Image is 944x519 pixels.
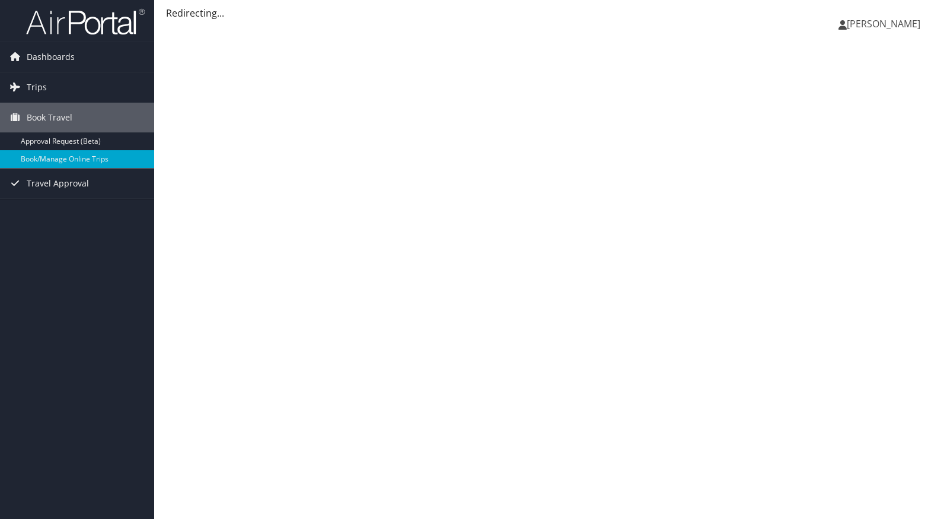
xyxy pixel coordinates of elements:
[166,6,932,20] div: Redirecting...
[847,17,920,30] span: [PERSON_NAME]
[27,72,47,102] span: Trips
[838,6,932,42] a: [PERSON_NAME]
[26,8,145,36] img: airportal-logo.png
[27,42,75,72] span: Dashboards
[27,103,72,132] span: Book Travel
[27,169,89,198] span: Travel Approval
